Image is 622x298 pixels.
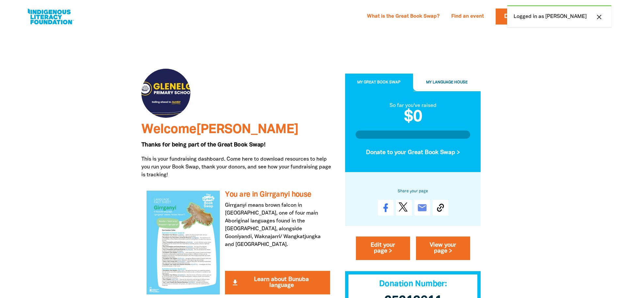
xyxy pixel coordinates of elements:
[378,200,393,216] a: Share
[357,81,401,84] span: My Great Book Swap
[356,144,470,162] button: Donate to your Great Book Swap >
[396,200,412,216] a: Post
[141,155,335,179] p: This is your fundraising dashboard. Come here to download resources to help you run your Book Swa...
[593,13,605,21] button: close
[507,5,612,27] div: Logged in as [PERSON_NAME]
[416,237,470,260] a: View your page >
[345,74,413,92] button: My Great Book Swap
[356,102,470,110] div: So far you've raised
[496,9,537,25] a: Donate
[414,200,430,216] a: email
[225,191,330,199] h3: You are in Girrganyi house
[356,237,410,260] a: Edit your page >
[356,188,470,195] h6: Share your page
[595,13,603,21] i: close
[417,203,427,213] i: email
[141,124,298,136] span: Welcome [PERSON_NAME]
[379,281,447,288] span: Donation Number:
[433,200,448,216] button: Copy Link
[356,110,470,125] h2: $0
[413,74,481,92] button: My Language House
[225,271,330,294] button: get_app Learn about Bunuba language
[231,279,239,287] i: get_app
[141,142,265,148] span: Thanks for being part of the Great Book Swap!
[363,11,443,22] a: What is the Great Book Swap?
[426,81,468,84] span: My Language House
[447,11,488,22] a: Find an event
[147,191,220,294] img: You are in Girrganyi house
